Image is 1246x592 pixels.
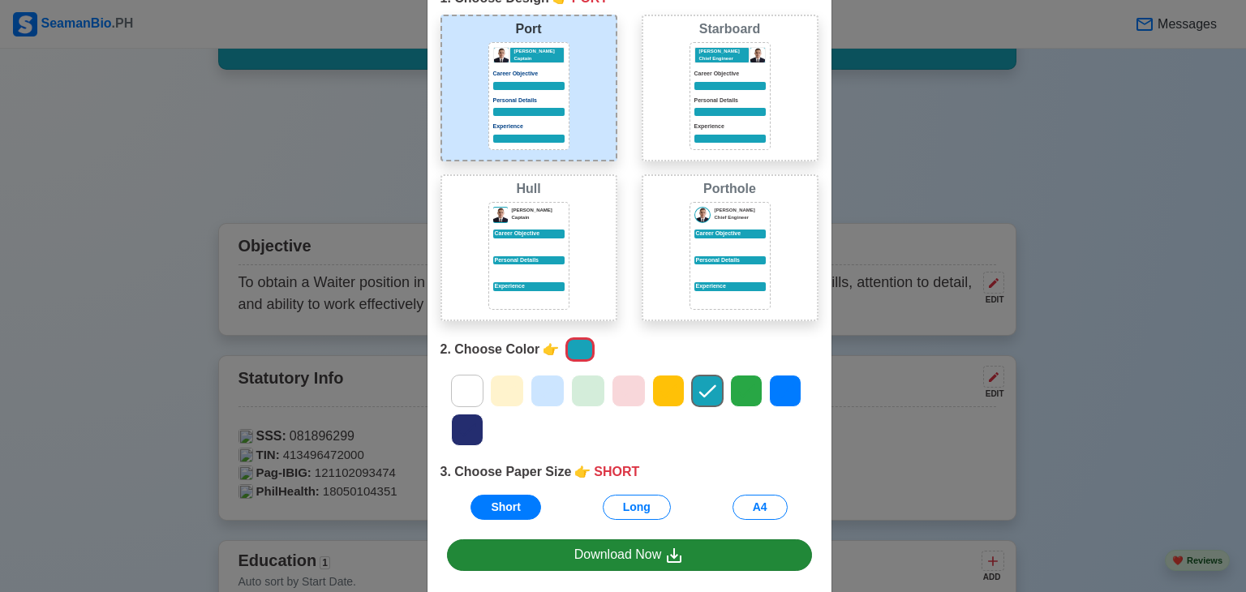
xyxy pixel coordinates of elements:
[715,207,766,214] p: [PERSON_NAME]
[694,122,766,131] p: Experience
[694,282,766,291] div: Experience
[694,70,766,79] p: Career Objective
[445,19,612,39] div: Port
[493,97,565,105] p: Personal Details
[733,495,788,520] button: A4
[445,179,612,199] div: Hull
[594,462,639,482] span: SHORT
[440,334,818,365] div: 2. Choose Color
[514,55,564,62] p: Captain
[493,70,565,79] p: Career Objective
[512,207,565,214] p: [PERSON_NAME]
[470,495,541,520] button: Short
[512,214,565,221] p: Captain
[694,97,766,105] p: Personal Details
[699,48,749,55] p: [PERSON_NAME]
[647,179,814,199] div: Porthole
[514,48,564,55] p: [PERSON_NAME]
[493,122,565,131] p: Experience
[699,55,749,62] p: Chief Engineer
[715,214,766,221] p: Chief Engineer
[694,230,766,238] div: Career Objective
[543,340,559,359] span: point
[440,462,818,482] div: 3. Choose Paper Size
[574,545,685,565] div: Download Now
[493,256,565,265] p: Personal Details
[647,19,814,39] div: Starboard
[574,462,591,482] span: point
[694,256,766,265] div: Personal Details
[603,495,671,520] button: Long
[493,230,565,238] p: Career Objective
[447,539,812,571] a: Download Now
[493,282,565,291] p: Experience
